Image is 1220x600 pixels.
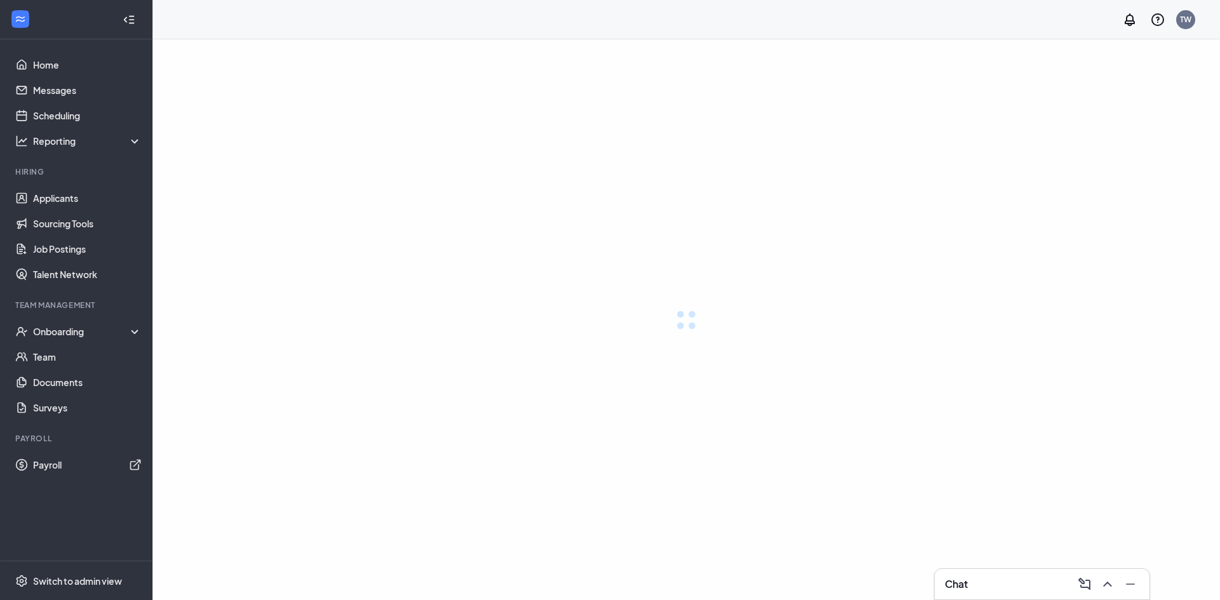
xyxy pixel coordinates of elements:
div: Switch to admin view [33,575,122,587]
svg: Settings [15,575,28,587]
a: Applicants [33,185,142,211]
svg: Minimize [1123,577,1138,592]
svg: ChevronUp [1100,577,1115,592]
div: Team Management [15,300,139,310]
h3: Chat [945,577,968,591]
div: TW [1180,14,1191,25]
div: Hiring [15,166,139,177]
div: Onboarding [33,325,142,338]
a: Documents [33,370,142,395]
button: ChevronUp [1096,574,1116,594]
svg: WorkstreamLogo [14,13,27,25]
a: Job Postings [33,236,142,262]
button: Minimize [1119,574,1139,594]
svg: Analysis [15,135,28,147]
a: Surveys [33,395,142,420]
a: Talent Network [33,262,142,287]
svg: ComposeMessage [1077,577,1092,592]
svg: UserCheck [15,325,28,338]
a: Scheduling [33,103,142,128]
svg: QuestionInfo [1150,12,1165,27]
div: Reporting [33,135,142,147]
a: Home [33,52,142,77]
a: Team [33,344,142,370]
a: Messages [33,77,142,103]
a: PayrollExternalLink [33,452,142,477]
div: Payroll [15,433,139,444]
a: Sourcing Tools [33,211,142,236]
svg: Collapse [123,13,135,26]
button: ComposeMessage [1073,574,1094,594]
svg: Notifications [1122,12,1137,27]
